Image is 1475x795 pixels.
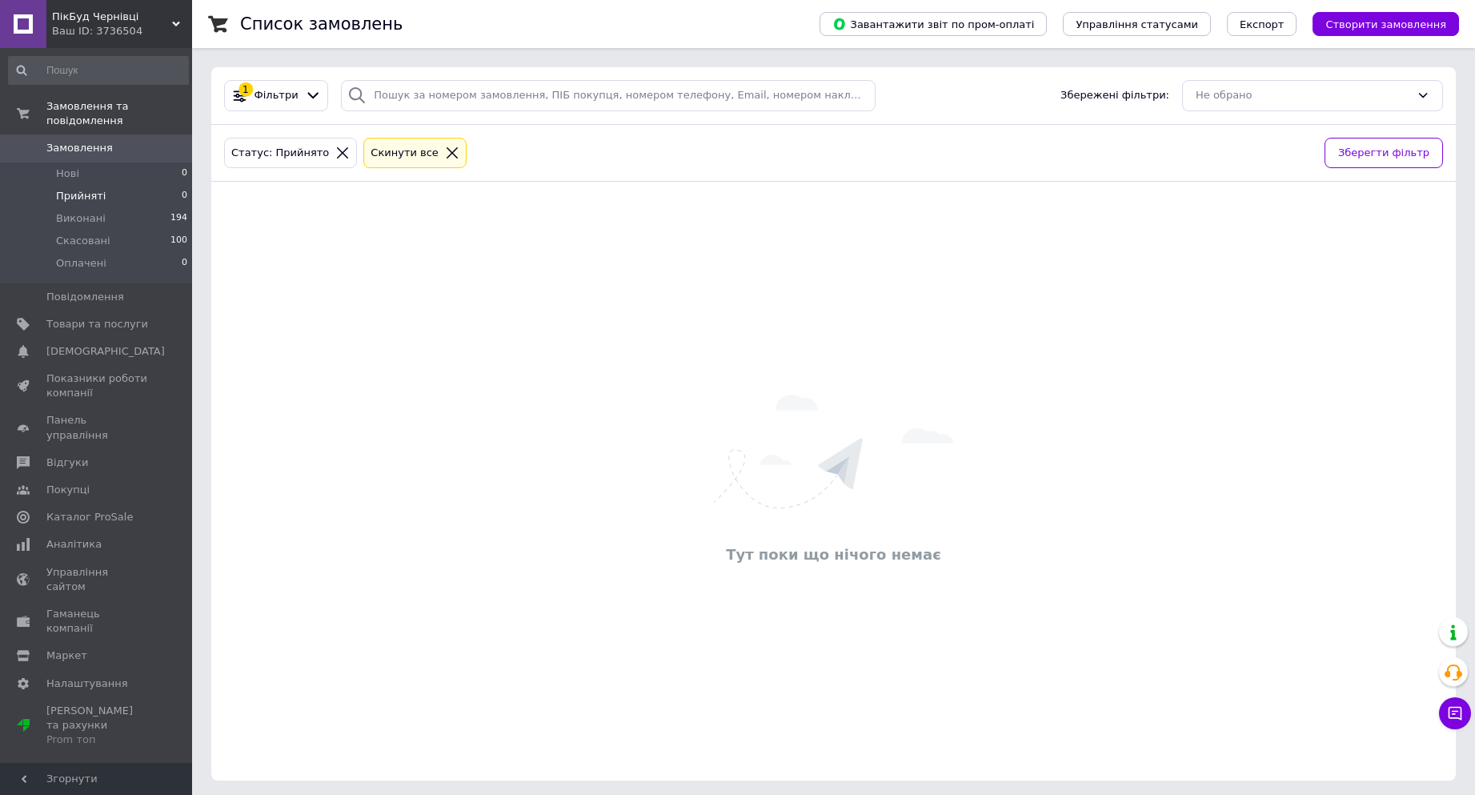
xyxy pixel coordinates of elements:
[1063,12,1211,36] button: Управління статусами
[1325,18,1446,30] span: Створити замовлення
[367,145,442,162] div: Cкинути все
[46,733,148,747] div: Prom топ
[1196,87,1410,104] div: Не обрано
[1313,12,1459,36] button: Створити замовлення
[46,648,87,663] span: Маркет
[46,413,148,442] span: Панель управління
[56,234,110,248] span: Скасовані
[56,189,106,203] span: Прийняті
[46,537,102,552] span: Аналітика
[255,88,299,103] span: Фільтри
[832,17,1034,31] span: Завантажити звіт по пром-оплаті
[46,344,165,359] span: [DEMOGRAPHIC_DATA]
[46,371,148,400] span: Показники роботи компанії
[1297,18,1459,30] a: Створити замовлення
[240,14,403,34] h1: Список замовлень
[56,256,106,271] span: Оплачені
[820,12,1047,36] button: Завантажити звіт по пром-оплаті
[46,565,148,594] span: Управління сайтом
[341,80,876,111] input: Пошук за номером замовлення, ПІБ покупця, номером телефону, Email, номером накладної
[170,234,187,248] span: 100
[1325,138,1443,169] button: Зберегти фільтр
[1338,145,1429,162] span: Зберегти фільтр
[1060,88,1169,103] span: Збережені фільтри:
[46,704,148,748] span: [PERSON_NAME] та рахунки
[56,211,106,226] span: Виконані
[238,82,253,97] div: 1
[52,24,192,38] div: Ваш ID: 3736504
[219,544,1448,564] div: Тут поки що нічого немає
[56,167,79,181] span: Нові
[170,211,187,226] span: 194
[46,290,124,304] span: Повідомлення
[1439,697,1471,729] button: Чат з покупцем
[46,99,192,128] span: Замовлення та повідомлення
[1227,12,1297,36] button: Експорт
[46,607,148,636] span: Гаманець компанії
[46,510,133,524] span: Каталог ProSale
[46,677,128,691] span: Налаштування
[182,167,187,181] span: 0
[46,456,88,470] span: Відгуки
[228,145,332,162] div: Статус: Прийнято
[1240,18,1285,30] span: Експорт
[182,189,187,203] span: 0
[182,256,187,271] span: 0
[46,483,90,497] span: Покупці
[1076,18,1198,30] span: Управління статусами
[52,10,172,24] span: ПікБуд Чернівці
[46,317,148,331] span: Товари та послуги
[8,56,189,85] input: Пошук
[46,141,113,155] span: Замовлення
